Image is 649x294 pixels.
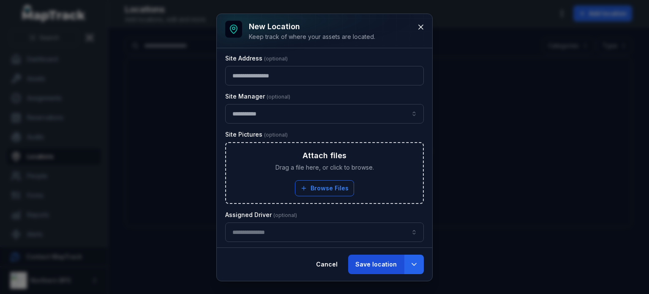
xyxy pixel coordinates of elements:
[225,54,288,63] label: Site Address
[303,150,346,162] h3: Attach files
[249,33,375,41] div: Keep track of where your assets are located.
[249,21,375,33] h3: New location
[275,163,374,172] span: Drag a file here, or click to browse.
[295,180,354,196] button: Browse Files
[348,255,404,274] button: Save location
[225,211,297,219] label: Assigned Driver
[225,223,424,242] input: location-add:cf[149ac8a9-c501-4e16-abdd-51885dd7f259]-label
[225,130,288,139] label: Site Pictures
[225,92,290,101] label: Site Manager
[309,255,345,274] button: Cancel
[225,104,424,124] input: location-add:cf[ad2ca02f-9e6c-4afe-8b61-341f6d17c01f]-label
